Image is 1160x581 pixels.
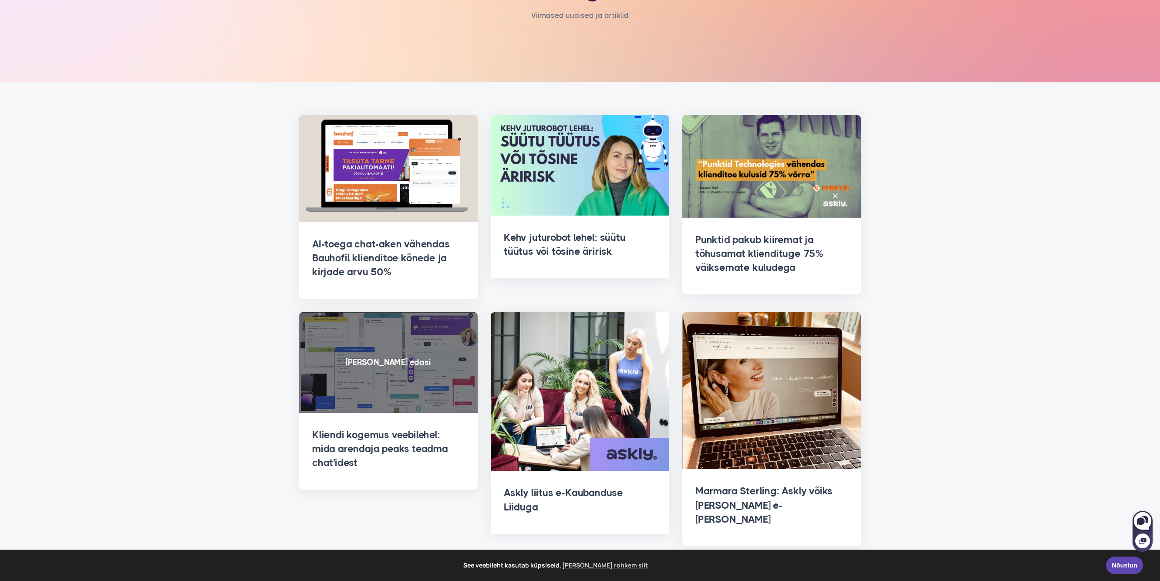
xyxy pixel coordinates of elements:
li: Viimased uudised ja artiklid [531,9,629,22]
a: Kliendi kogemus veebilehel: mida arendaja peaks teadma chat'idest [312,429,448,469]
a: learn more about cookies [561,559,650,572]
nav: breadcrumb [531,9,629,30]
a: Marmara Sterling: Askly võiks [PERSON_NAME] e-[PERSON_NAME] [695,485,833,525]
a: Nõustun [1106,557,1143,574]
a: Punktid pakub kiiremat ja tõhusamat kliendituge 75% väiksemate kuludega [695,234,823,274]
a: Askly liitus e-Kaubanduse Liiduga [504,487,623,513]
a: AI-toega chat-aken vähendas Bauhofil klienditoe kõnede ja kirjade arvu 50% [312,238,450,278]
a: Kehv juturobot lehel: süütu tüütus või tõsine äririsk [504,232,626,257]
span: See veebileht kasutab küpsiseid. [13,559,1100,572]
iframe: Askly chat [1132,509,1153,553]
